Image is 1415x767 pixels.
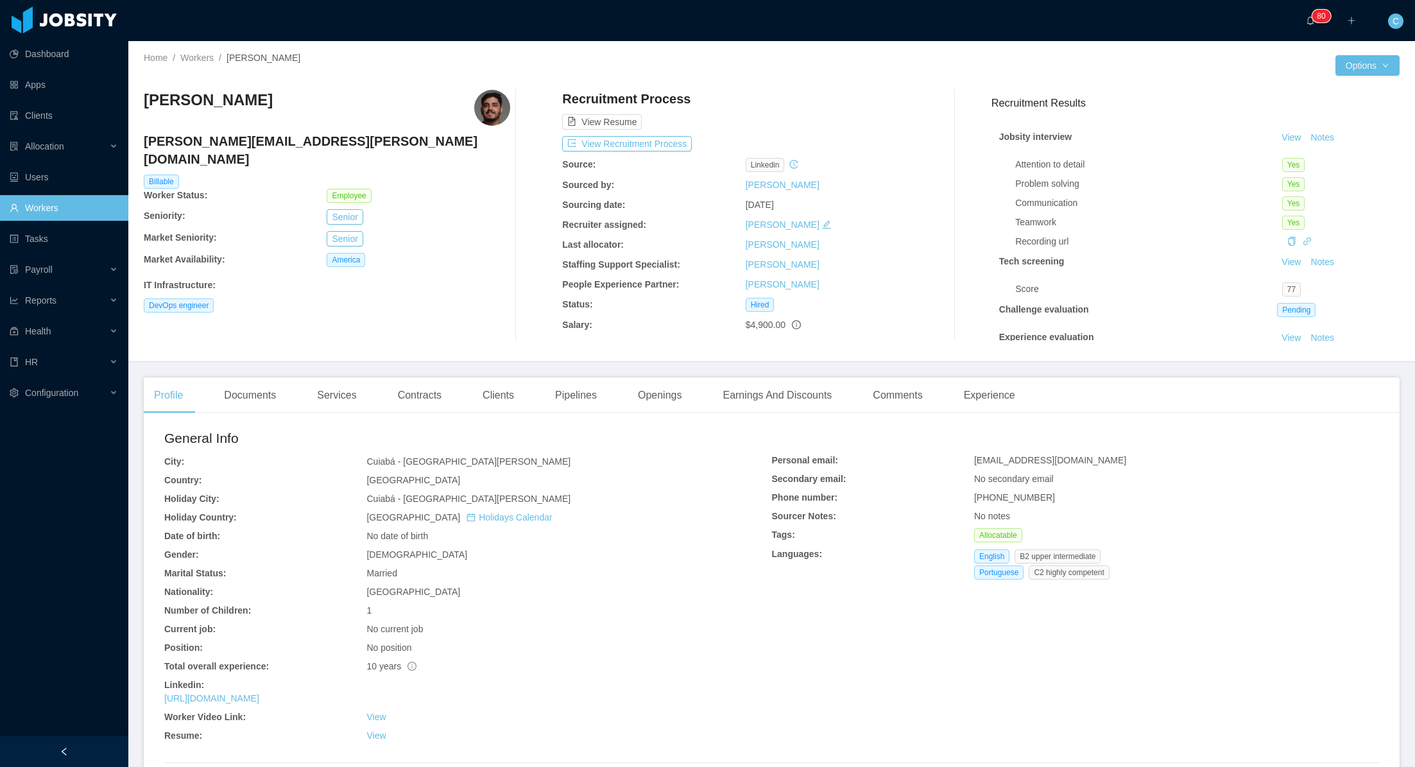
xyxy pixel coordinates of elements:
button: Notes [1305,331,1339,346]
b: Sourcer Notes: [772,511,836,521]
span: 77 [1282,282,1301,297]
p: 0 [1321,10,1326,22]
b: Number of Children: [164,605,251,616]
b: Sourced by: [562,180,614,190]
button: icon: exportView Recruitment Process [562,136,692,151]
span: Employee [327,189,371,203]
b: Seniority: [144,211,185,221]
b: Secondary email: [772,474,846,484]
strong: Jobsity interview [999,132,1072,142]
a: View [1277,132,1305,142]
b: Holiday City: [164,494,219,504]
a: icon: exportView Recruitment Process [562,139,692,149]
div: Communication [1015,196,1282,210]
a: View [1277,332,1305,343]
a: View [1277,257,1305,267]
span: [PERSON_NAME] [227,53,300,63]
a: icon: auditClients [10,103,118,128]
i: icon: edit [822,220,831,229]
a: icon: link [1303,236,1312,246]
div: Teamwork [1015,216,1282,229]
b: Status: [562,299,592,309]
span: / [173,53,175,63]
b: Resume: [164,730,202,741]
sup: 80 [1312,10,1330,22]
i: icon: bell [1306,16,1315,25]
span: C [1393,13,1399,29]
a: Workers [180,53,214,63]
span: America [327,253,365,267]
b: Worker Status: [144,190,207,200]
b: Salary: [562,320,592,330]
span: Portuguese [974,565,1024,580]
b: Gender: [164,549,199,560]
a: icon: userWorkers [10,195,118,221]
strong: Experience evaluation [999,332,1094,342]
div: Documents [214,377,286,413]
button: Notes [1305,130,1339,146]
b: Date of birth: [164,531,220,541]
div: Profile [144,377,193,413]
a: [URL][DOMAIN_NAME] [164,693,259,703]
b: Position: [164,642,203,653]
span: Configuration [25,388,78,398]
button: Senior [327,209,363,225]
i: icon: line-chart [10,296,19,305]
button: Optionsicon: down [1335,55,1400,76]
b: Personal email: [772,455,839,465]
a: icon: calendarHolidays Calendar [467,512,552,522]
a: icon: file-textView Resume [562,117,642,127]
a: View [366,730,386,741]
span: / [219,53,221,63]
b: Staffing Support Specialist: [562,259,680,270]
h3: [PERSON_NAME] [144,90,273,110]
span: DevOps engineer [144,298,214,313]
i: icon: link [1303,237,1312,246]
div: Services [307,377,366,413]
h3: Recruitment Results [991,95,1400,111]
b: Market Seniority: [144,232,217,243]
img: b3b9a0bc-3b59-461b-bf8d-ef9053c43417_68a4fac89b3c0-400w.png [474,90,510,126]
div: Comments [862,377,932,413]
b: Sourcing date: [562,200,625,210]
i: icon: plus [1347,16,1356,25]
span: [DATE] [746,200,774,210]
span: No position [366,642,411,653]
div: Earnings And Discounts [712,377,842,413]
a: icon: appstoreApps [10,72,118,98]
div: Problem solving [1015,177,1282,191]
strong: Tech screening [999,256,1065,266]
button: Senior [327,231,363,246]
span: HR [25,357,38,367]
p: 8 [1317,10,1321,22]
span: Yes [1282,216,1305,230]
b: Languages: [772,549,823,559]
span: English [974,549,1009,564]
strong: Challenge evaluation [999,304,1089,315]
b: Tags: [772,530,795,540]
b: Source: [562,159,596,169]
span: [GEOGRAPHIC_DATA] [366,512,552,522]
b: City: [164,456,184,467]
span: [DEMOGRAPHIC_DATA] [366,549,467,560]
div: Attention to detail [1015,158,1282,171]
b: Linkedin: [164,680,204,690]
div: Score [1015,282,1282,296]
b: Total overall experience: [164,661,269,671]
span: Allocation [25,141,64,151]
div: Clients [472,377,524,413]
span: linkedin [746,158,785,172]
a: [PERSON_NAME] [746,220,819,230]
a: icon: profileTasks [10,226,118,252]
a: icon: pie-chartDashboard [10,41,118,67]
i: icon: book [10,358,19,366]
i: icon: calendar [467,513,476,522]
span: No notes [974,511,1010,521]
span: No current job [366,624,423,634]
span: [PHONE_NUMBER] [974,492,1055,503]
i: icon: setting [10,388,19,397]
a: [PERSON_NAME] [746,259,819,270]
button: Notes [1305,255,1339,270]
span: Yes [1282,158,1305,172]
span: [EMAIL_ADDRESS][DOMAIN_NAME] [974,455,1126,465]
